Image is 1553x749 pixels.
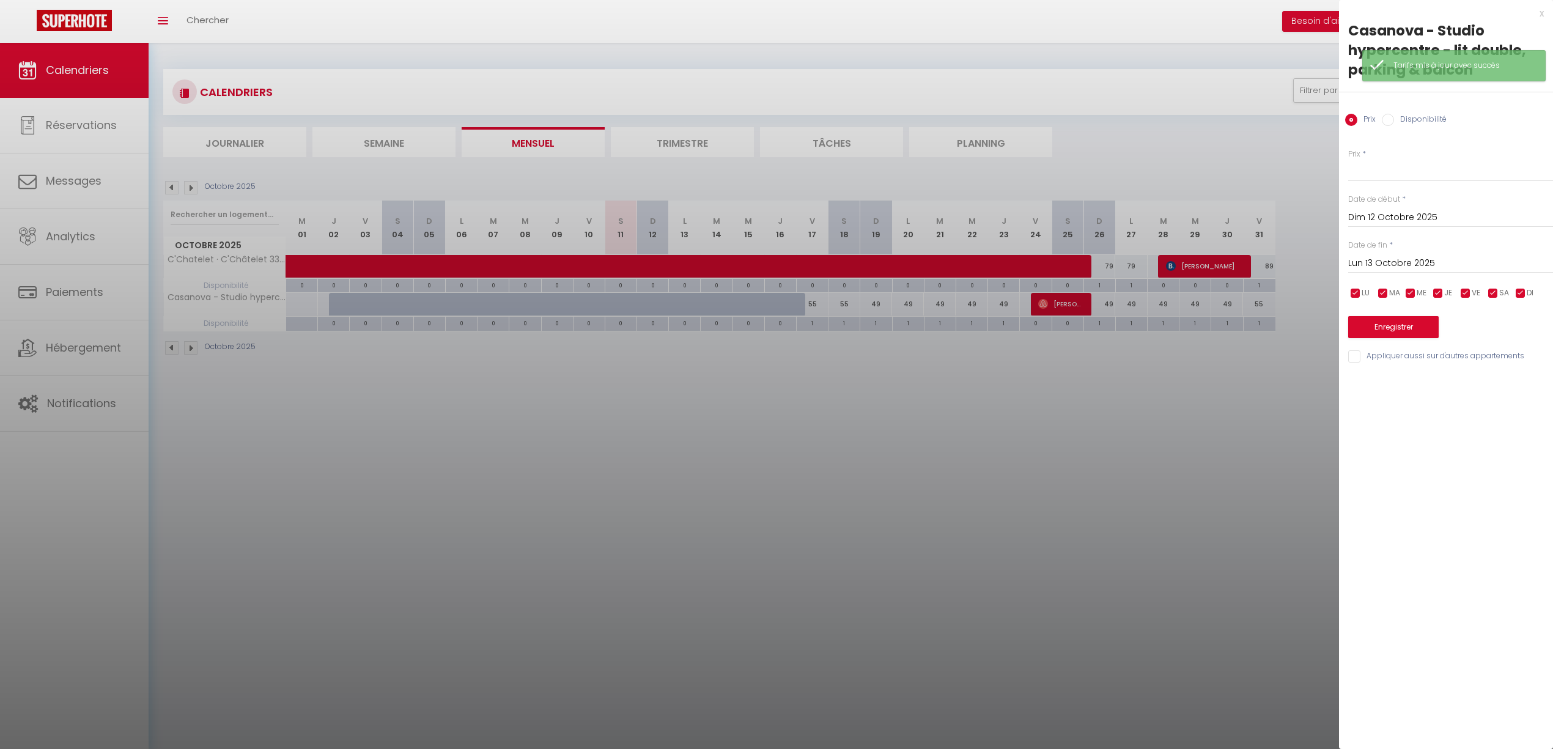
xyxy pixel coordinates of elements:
[1348,194,1400,205] label: Date de début
[1339,6,1544,21] div: x
[1472,287,1480,299] span: VE
[1348,21,1544,79] div: Casanova - Studio hypercentre - lit double, parking & balcon
[1389,287,1400,299] span: MA
[1527,287,1533,299] span: DI
[1499,287,1509,299] span: SA
[1417,287,1426,299] span: ME
[1348,316,1439,338] button: Enregistrer
[1393,60,1533,72] div: Tarifs mis à jour avec succès
[1348,240,1387,251] label: Date de fin
[1357,114,1376,127] label: Prix
[1444,287,1452,299] span: JE
[1362,287,1370,299] span: LU
[1394,114,1447,127] label: Disponibilité
[1348,149,1360,160] label: Prix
